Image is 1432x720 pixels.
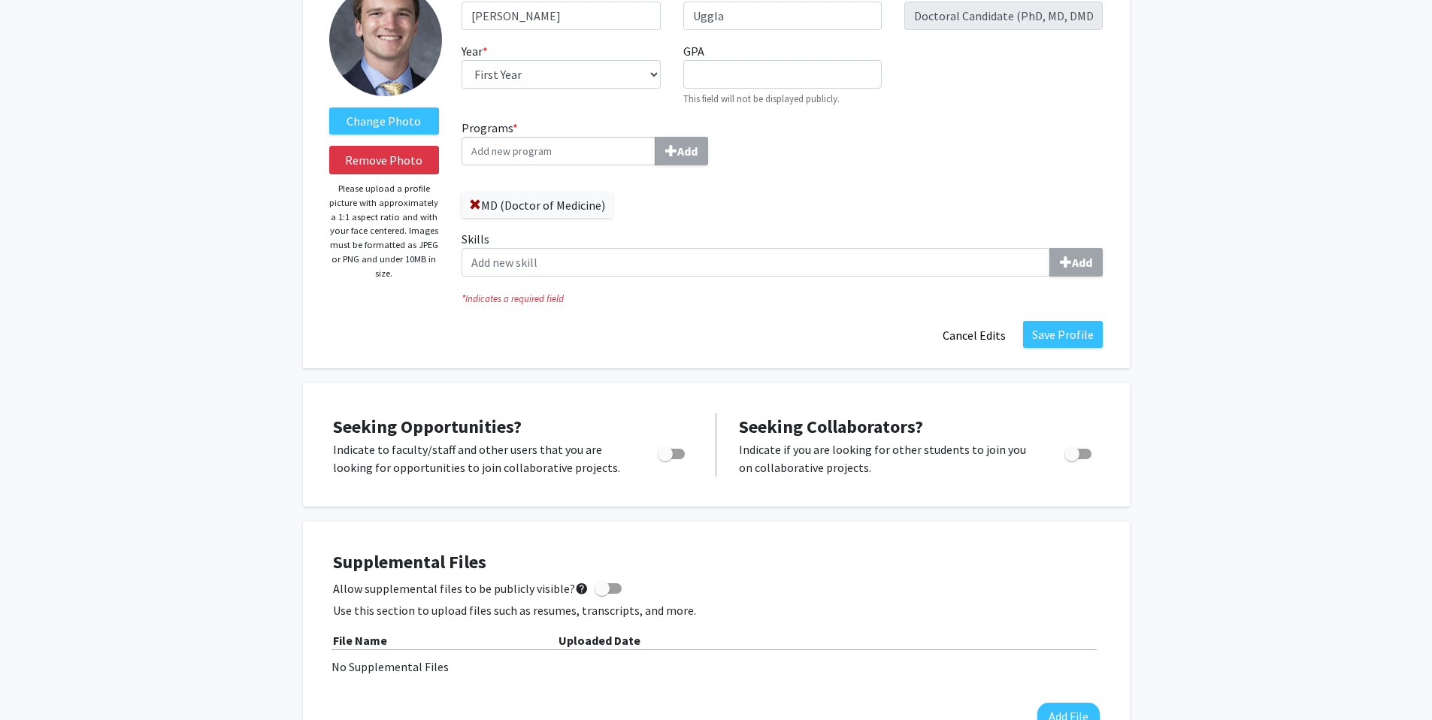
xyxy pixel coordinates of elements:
[333,579,589,597] span: Allow supplemental files to be publicly visible?
[739,440,1036,476] p: Indicate if you are looking for other students to join you on collaborative projects.
[462,119,771,165] label: Programs
[462,137,655,165] input: Programs*Add
[559,633,640,648] b: Uploaded Date
[462,192,613,218] label: MD (Doctor of Medicine)
[333,415,522,438] span: Seeking Opportunities?
[333,552,1100,573] h4: Supplemental Files
[575,579,589,597] mat-icon: help
[1072,255,1092,270] b: Add
[677,144,698,159] b: Add
[462,248,1050,277] input: SkillsAdd
[462,230,1103,277] label: Skills
[11,652,64,709] iframe: Chat
[332,658,1101,676] div: No Supplemental Files
[739,415,923,438] span: Seeking Collaborators?
[329,182,440,280] p: Please upload a profile picture with approximately a 1:1 aspect ratio and with your face centered...
[683,92,840,104] small: This field will not be displayed publicly.
[333,633,387,648] b: File Name
[655,137,708,165] button: Programs*
[1058,440,1100,463] div: Toggle
[329,107,440,135] label: ChangeProfile Picture
[683,42,704,60] label: GPA
[1023,321,1103,348] button: Save Profile
[462,292,1103,306] i: Indicates a required field
[329,146,440,174] button: Remove Photo
[333,440,629,476] p: Indicate to faculty/staff and other users that you are looking for opportunities to join collabor...
[462,42,488,60] label: Year
[333,601,1100,619] p: Use this section to upload files such as resumes, transcripts, and more.
[1049,248,1103,277] button: Skills
[933,321,1016,349] button: Cancel Edits
[652,440,693,463] div: Toggle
